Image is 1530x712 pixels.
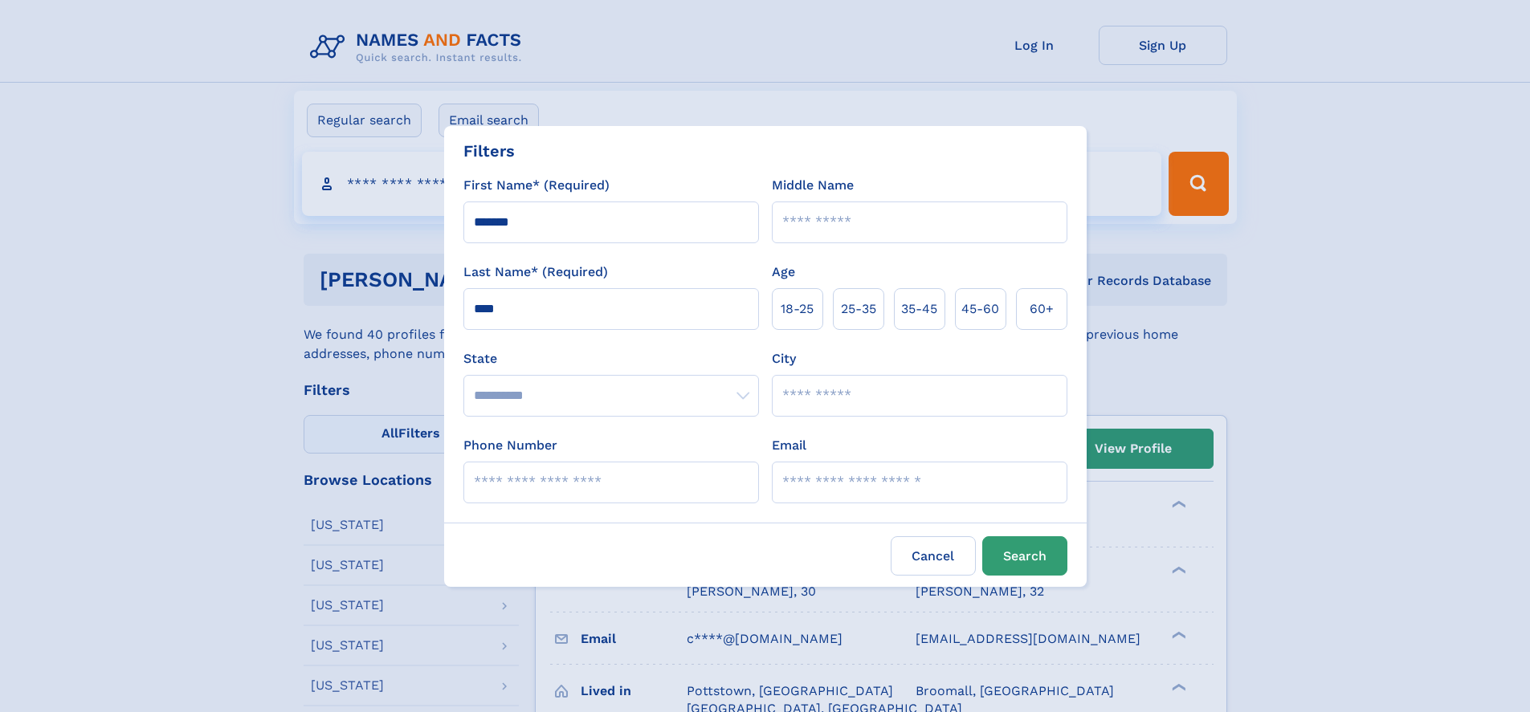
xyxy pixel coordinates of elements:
[463,436,557,455] label: Phone Number
[772,176,854,195] label: Middle Name
[901,299,937,319] span: 35‑45
[982,536,1067,576] button: Search
[463,176,610,195] label: First Name* (Required)
[841,299,876,319] span: 25‑35
[961,299,999,319] span: 45‑60
[772,349,796,368] label: City
[463,262,608,282] label: Last Name* (Required)
[781,299,814,319] span: 18‑25
[1030,299,1054,319] span: 60+
[772,436,806,455] label: Email
[463,349,759,368] label: State
[463,139,515,163] div: Filters
[891,536,976,576] label: Cancel
[772,262,795,282] label: Age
